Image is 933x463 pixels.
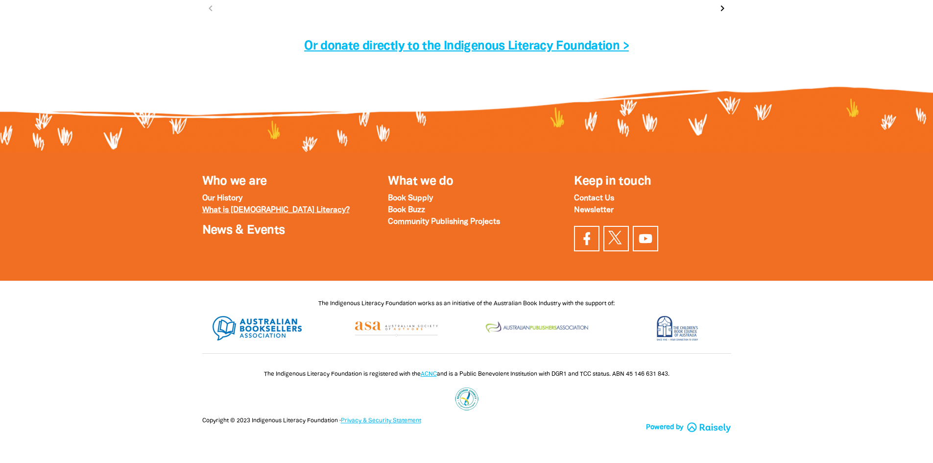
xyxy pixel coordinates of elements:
a: Book Supply [388,195,433,202]
a: Book Buzz [388,207,425,214]
a: News & Events [202,225,285,236]
a: ACNC [421,371,437,377]
a: Find us on Twitter [603,226,629,251]
a: What we do [388,176,453,187]
a: Contact Us [574,195,614,202]
a: Community Publishing Projects [388,219,500,225]
a: Newsletter [574,207,614,214]
a: Find us on YouTube [633,226,658,251]
a: What is [DEMOGRAPHIC_DATA] Literacy? [202,207,350,214]
a: Or donate directly to the Indigenous Literacy Foundation > [304,41,629,52]
span: The Indigenous Literacy Foundation works as an initiative of the Australian Book Industry with th... [318,301,615,306]
a: Visit our facebook page [574,226,599,251]
i: chevron_right [717,2,728,14]
span: The Indigenous Literacy Foundation is registered with the and is a Public Benevolent Institution ... [264,371,670,377]
span: Keep in touch [574,176,651,187]
span: Copyright © 2023 Indigenous Literacy Foundation · [202,418,421,423]
a: Who we are [202,176,267,187]
a: Privacy & Security Statement [341,418,421,423]
a: Our History [202,195,242,202]
a: Powered by [646,422,731,433]
button: Next page [716,1,729,15]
